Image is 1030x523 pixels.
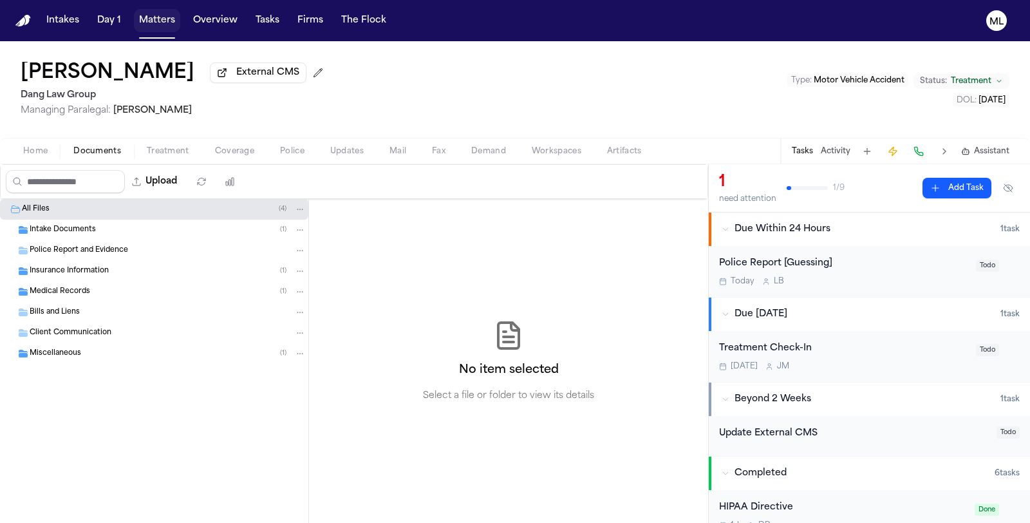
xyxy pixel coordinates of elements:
span: Todo [976,344,999,356]
button: Make a Call [910,142,928,160]
div: HIPAA Directive [719,500,967,515]
button: Hide completed tasks (⌘⇧H) [997,178,1020,198]
span: Beyond 2 Weeks [735,393,811,406]
button: Upload [125,170,185,193]
span: Documents [73,146,121,157]
h1: [PERSON_NAME] [21,62,194,85]
span: Due Within 24 Hours [735,223,830,236]
button: The Flock [336,9,391,32]
h2: No item selected [459,361,559,379]
button: Overview [188,9,243,32]
button: Completed6tasks [709,457,1030,490]
span: External CMS [236,66,299,79]
button: Tasks [250,9,285,32]
span: All Files [22,204,50,215]
div: 1 [719,172,776,193]
span: 1 task [1000,309,1020,319]
button: Matters [134,9,180,32]
span: Status: [920,76,947,86]
input: Search files [6,170,125,193]
span: ( 1 ) [280,226,286,233]
span: Intake Documents [30,225,96,236]
button: Assistant [961,146,1009,157]
span: Completed [735,467,787,480]
div: Update External CMS [719,426,989,441]
span: Due [DATE] [735,308,787,321]
span: Client Communication [30,328,111,339]
button: Tasks [792,146,813,157]
span: Home [23,146,48,157]
div: need attention [719,194,776,204]
p: Select a file or folder to view its details [423,390,594,403]
button: External CMS [210,62,306,83]
button: Day 1 [92,9,126,32]
span: Done [975,504,999,516]
span: J M [777,361,789,372]
button: Change status from Treatment [913,73,1009,89]
div: Open task: Update External CMS [709,416,1030,457]
text: ML [989,17,1004,26]
span: ( 4 ) [279,205,286,213]
img: Finch Logo [15,15,31,27]
span: Fax [432,146,445,157]
span: [PERSON_NAME] [113,106,192,115]
button: Firms [292,9,328,32]
div: Open task: Police Report [Guessing] [709,246,1030,297]
button: Add Task [922,178,991,198]
button: Edit matter name [21,62,194,85]
div: Treatment Check-In [719,341,968,356]
span: 1 / 9 [833,183,845,193]
span: Todo [997,426,1020,439]
span: Motor Vehicle Accident [814,77,904,84]
div: Open task: Treatment Check-In [709,331,1030,382]
button: Due [DATE]1task [709,298,1030,331]
button: Create Immediate Task [884,142,902,160]
button: Activity [821,146,850,157]
span: Police [280,146,304,157]
span: Bills and Liens [30,307,80,318]
span: 6 task s [995,468,1020,479]
span: Insurance Information [30,266,109,277]
span: Today [731,276,754,287]
span: L B [774,276,784,287]
span: Workspaces [532,146,581,157]
span: Assistant [974,146,1009,157]
h2: Dang Law Group [21,88,328,103]
span: ( 1 ) [280,350,286,357]
button: Edit DOL: 2025-09-24 [953,94,1009,107]
button: Intakes [41,9,84,32]
span: 1 task [1000,224,1020,234]
span: Police Report and Evidence [30,245,128,256]
span: Mail [389,146,406,157]
button: Add Task [858,142,876,160]
span: [DATE] [979,97,1006,104]
span: Managing Paralegal: [21,106,111,115]
span: Coverage [215,146,254,157]
span: ( 1 ) [280,267,286,274]
span: Miscellaneous [30,348,81,359]
span: Updates [330,146,364,157]
span: Todo [976,260,999,272]
div: Police Report [Guessing] [719,256,968,271]
span: Type : [791,77,812,84]
span: DOL : [957,97,977,104]
span: Artifacts [607,146,642,157]
span: 1 task [1000,394,1020,404]
button: Edit Type: Motor Vehicle Accident [787,74,908,87]
button: Beyond 2 Weeks1task [709,383,1030,416]
span: [DATE] [731,361,758,372]
button: Due Within 24 Hours1task [709,213,1030,246]
span: Treatment [951,76,991,86]
span: Demand [471,146,506,157]
span: Medical Records [30,287,90,298]
span: Treatment [147,146,189,157]
span: ( 1 ) [280,288,286,295]
a: Home [15,15,31,27]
